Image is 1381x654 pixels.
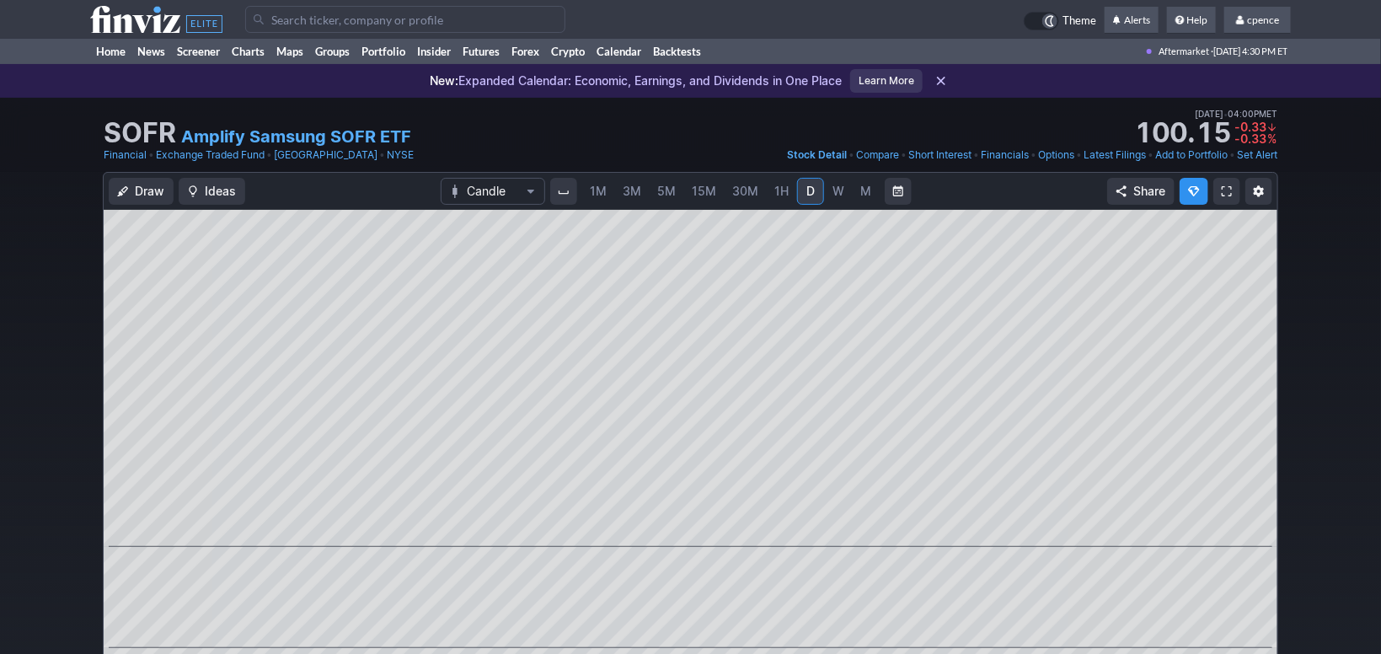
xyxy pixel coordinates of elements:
a: 30M [725,178,766,205]
a: Learn More [850,69,923,93]
a: 3M [615,178,649,205]
span: Latest Filings [1084,148,1146,161]
span: Aftermarket · [1159,39,1213,64]
span: • [266,147,272,163]
span: Share [1133,183,1165,200]
button: Draw [109,178,174,205]
button: Range [885,178,912,205]
a: Fullscreen [1213,178,1240,205]
button: Chart Settings [1245,178,1272,205]
a: Charts [226,39,270,64]
span: -0.33 [1234,120,1266,134]
a: Portfolio [356,39,411,64]
a: 15M [684,178,724,205]
a: Home [90,39,131,64]
a: News [131,39,171,64]
span: New: [430,73,458,88]
span: • [379,147,385,163]
span: % [1268,131,1277,146]
a: Financial [104,147,147,163]
span: [DATE] 04:00PM ET [1195,106,1277,121]
button: Interval [550,178,577,205]
a: Screener [171,39,226,64]
a: cpence [1224,7,1291,34]
span: 15M [692,184,716,198]
a: M [853,178,880,205]
a: Forex [506,39,545,64]
span: [DATE] 4:30 PM ET [1213,39,1287,64]
span: cpence [1247,13,1279,26]
span: 1H [774,184,789,198]
a: Futures [457,39,506,64]
a: W [825,178,852,205]
span: Stock Detail [787,148,847,161]
span: 3M [623,184,641,198]
a: Alerts [1105,7,1159,34]
span: Draw [135,183,164,200]
a: 5M [650,178,683,205]
span: • [901,147,907,163]
span: • [1223,106,1228,121]
span: 1M [590,184,607,198]
span: Candle [467,183,519,200]
a: Exchange Traded Fund [156,147,265,163]
h1: SOFR [104,120,176,147]
input: Search [245,6,565,33]
span: W [832,184,844,198]
span: • [973,147,979,163]
button: Explore new features [1180,178,1208,205]
a: Options [1038,147,1074,163]
a: Amplify Samsung SOFR ETF [181,125,411,148]
a: Latest Filings [1084,147,1146,163]
strong: 100.15 [1135,120,1231,147]
a: [GEOGRAPHIC_DATA] [274,147,377,163]
span: Ideas [205,183,236,200]
button: Ideas [179,178,245,205]
a: Maps [270,39,309,64]
button: Chart Type [441,178,545,205]
span: 30M [732,184,758,198]
a: Stock Detail [787,147,847,163]
a: 1M [582,178,614,205]
a: 1H [767,178,796,205]
button: Share [1107,178,1175,205]
span: 5M [657,184,676,198]
span: • [148,147,154,163]
a: D [797,178,824,205]
a: Help [1167,7,1216,34]
span: • [1229,147,1235,163]
p: Expanded Calendar: Economic, Earnings, and Dividends in One Place [430,72,842,89]
a: Compare [856,147,899,163]
a: Insider [411,39,457,64]
a: Add to Portfolio [1155,147,1228,163]
a: NYSE [387,147,414,163]
a: Calendar [591,39,647,64]
a: Financials [981,147,1029,163]
a: Groups [309,39,356,64]
a: Set Alert [1237,147,1277,163]
a: Short Interest [908,147,972,163]
span: • [1076,147,1082,163]
span: D [806,184,815,198]
span: • [848,147,854,163]
span: • [1030,147,1036,163]
a: Crypto [545,39,591,64]
a: Backtests [647,39,707,64]
a: Theme [1024,12,1096,30]
span: M [861,184,872,198]
span: • [1148,147,1154,163]
span: -0.33 [1234,131,1266,146]
span: Theme [1063,12,1096,30]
